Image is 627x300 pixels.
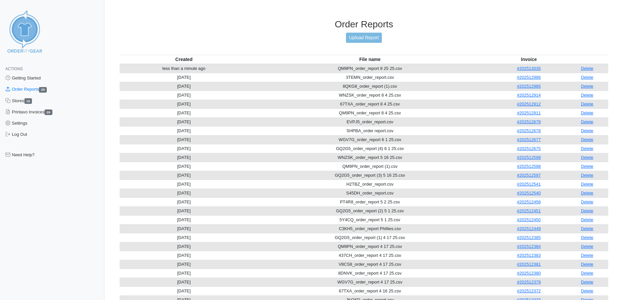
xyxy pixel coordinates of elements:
td: PT4R8_order_report 5 2 25.csv [248,197,492,206]
td: [DATE] [120,269,248,278]
a: #202512912 [517,102,541,106]
a: #202512678 [517,128,541,133]
td: [DATE] [120,278,248,286]
a: #202512541 [517,182,541,187]
a: Delete [581,66,593,71]
a: Delete [581,93,593,98]
a: Delete [581,84,593,89]
td: 8QKG8_order_report (1).csv [248,82,492,91]
td: [DATE] [120,91,248,100]
a: #202512456 [517,199,541,204]
a: Delete [581,137,593,142]
span: 29 [44,109,52,115]
a: #202512599 [517,155,541,160]
td: [DATE] [120,206,248,215]
td: S45DH_order_report.csv [248,189,492,197]
td: [DATE] [120,224,248,233]
a: Delete [581,164,593,169]
a: Delete [581,173,593,178]
td: [DATE] [120,153,248,162]
td: 67TXA_order_report 8 4 25.csv [248,100,492,108]
td: [DATE] [120,135,248,144]
td: EVPJ5_order_report.csv [248,117,492,126]
a: Delete [581,217,593,222]
a: Delete [581,75,593,80]
a: #202512597 [517,173,541,178]
a: Delete [581,191,593,195]
a: #202512598 [517,164,541,169]
td: [DATE] [120,197,248,206]
td: V8CS8_order_report 4 17 25.csv [248,260,492,269]
a: #202512986 [517,75,541,80]
a: Delete [581,226,593,231]
a: #202512450 [517,217,541,222]
td: QM9PN_order_report 4 17 25.csv [248,242,492,251]
td: [DATE] [120,233,248,242]
td: [DATE] [120,126,248,135]
td: [DATE] [120,242,248,251]
a: #202512985 [517,84,541,89]
td: GQ2G5_order_report (4) 6 1 25.csv [248,144,492,153]
td: [DATE] [120,251,248,260]
a: Delete [581,155,593,160]
a: Delete [581,208,593,213]
a: #202512540 [517,191,541,195]
td: [DATE] [120,189,248,197]
td: [DATE] [120,117,248,126]
a: Delete [581,262,593,267]
a: #202512385 [517,235,541,240]
td: [DATE] [120,82,248,91]
a: Delete [581,102,593,106]
a: Delete [581,253,593,258]
a: Delete [581,280,593,285]
td: [DATE] [120,162,248,171]
th: Created [120,55,248,64]
td: 5Y4CQ_order_report 5 1 25.csv [248,215,492,224]
td: [DATE] [120,108,248,117]
span: 29 [39,87,47,93]
a: Delete [581,110,593,115]
td: SHPBA_order report.csv [248,126,492,135]
a: Delete [581,288,593,293]
td: [DATE] [120,100,248,108]
a: Delete [581,199,593,204]
td: [DATE] [120,286,248,295]
a: #202512449 [517,226,541,231]
a: #202512914 [517,93,541,98]
td: [DATE] [120,260,248,269]
td: 3TEMN_order_report.csv [248,73,492,82]
td: WNZSK_order_report 8 4 25.csv [248,91,492,100]
td: [DATE] [120,73,248,82]
span: Actions [5,67,23,71]
th: File name [248,55,492,64]
td: H2TBZ_order_report.csv [248,180,492,189]
td: [DATE] [120,180,248,189]
a: Delete [581,119,593,124]
a: Delete [581,271,593,276]
td: [DATE] [120,144,248,153]
td: QM9PN_order_report 8 4 25.csv [248,108,492,117]
a: #202512451 [517,208,541,213]
span: 19 [24,98,32,104]
td: GQ2G5_order_report (1) 4 17 25.csv [248,233,492,242]
td: QM9PN_order_report (1).csv [248,162,492,171]
td: 437CH_order_report 4 17 25.csv [248,251,492,260]
td: C3KH5_order_report Phillies.csv [248,224,492,233]
td: WGV7G_order_report 6 1 25.csv [248,135,492,144]
th: Invoice [492,55,566,64]
a: #202512675 [517,146,541,151]
h3: Order Reports [120,19,608,30]
a: Delete [581,146,593,151]
a: #202512372 [517,288,541,293]
a: Delete [581,128,593,133]
td: WNZSK_order_report 5 16 25.csv [248,153,492,162]
a: Delete [581,182,593,187]
td: 67TXA_order_report 4 16 25.csv [248,286,492,295]
td: WGV7G_order_report 4 17 25.csv [248,278,492,286]
a: #202512679 [517,119,541,124]
a: #202512911 [517,110,541,115]
a: #202512384 [517,244,541,249]
td: [DATE] [120,171,248,180]
a: #202512380 [517,271,541,276]
a: #202512379 [517,280,541,285]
